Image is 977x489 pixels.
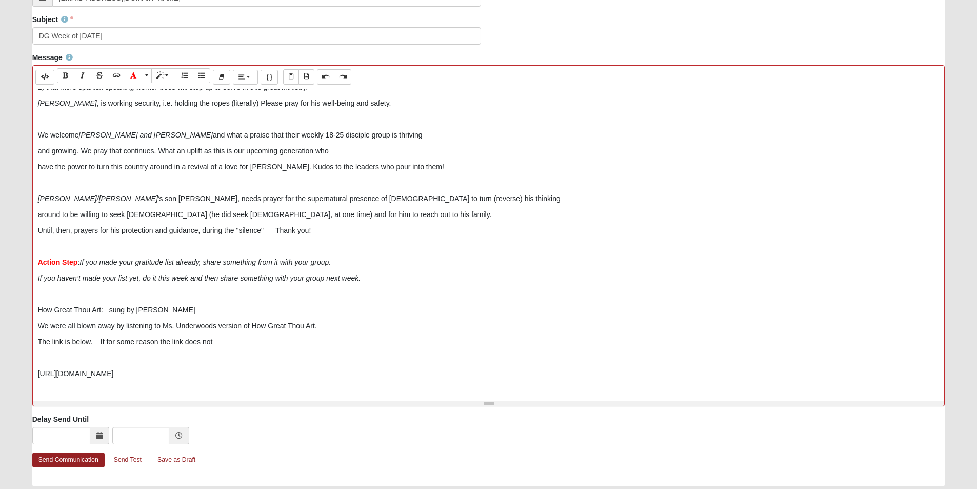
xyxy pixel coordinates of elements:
[107,452,148,468] a: Send Test
[38,99,97,107] i: [PERSON_NAME]
[38,162,940,172] p: have the power to turn this country around in a revival of a love for [PERSON_NAME]. Kudos to the...
[38,209,940,220] p: around to be willing to seek [DEMOGRAPHIC_DATA] (he did seek [DEMOGRAPHIC_DATA], at one time) and...
[142,68,152,83] button: More Color
[213,70,230,85] button: Remove Font Style (CTRL+\)
[193,68,210,83] button: Unordered list (CTRL+SHIFT+NUM7)
[38,193,940,204] p: s son [PERSON_NAME], needs prayer for the supernatural presence of [DEMOGRAPHIC_DATA] to turn (re...
[79,131,213,139] i: [PERSON_NAME] and [PERSON_NAME]
[38,305,940,316] p: How Great Thou Art: sung by [PERSON_NAME]
[74,68,91,83] button: Italic (CTRL+I)
[32,414,89,424] label: Delay Send Until
[91,68,108,83] button: Strikethrough (CTRL+SHIFT+S)
[32,14,74,25] label: Subject
[334,69,351,84] button: Redo (CTRL+Y)
[317,69,334,84] button: Undo (CTRL+Z)
[32,453,105,467] a: Send Communication
[261,70,278,85] button: Merge Field
[79,258,331,266] i: If you made your gratitude list already, share something from it with your group.
[283,69,299,84] button: Paste Text
[38,257,940,268] p: :
[176,68,193,83] button: Ordered list (CTRL+SHIFT+NUM8)
[57,68,74,83] button: Bold (CTRL+B)
[38,225,940,236] p: Until, then, prayers for his protection and guidance, during the "silence" Thank you!
[38,274,361,282] i: If you haven’t made your list yet, do it this week and then share something with your group next ...
[151,68,176,83] button: Style
[33,401,945,406] div: Resize
[108,68,125,83] button: Link (CTRL+K)
[38,368,940,379] p: [URL][DOMAIN_NAME]
[38,130,940,141] p: We welcome and what a praise that their weekly 18-25 disciple group is thriving
[125,68,142,83] button: Recent Color
[38,321,940,331] p: We were all blown away by listening to Ms. Underwoods version of How Great Thou Art.
[38,98,940,109] p: , is working security, i.e. holding the ropes (literally) Please pray for his well-being and safety.
[35,70,54,85] button: Code Editor
[298,69,314,84] button: Paste from Word
[233,70,258,85] button: Paragraph
[32,52,73,63] label: Message
[38,337,940,347] p: The link is below. If for some reason the link does not
[151,452,202,468] a: Save as Draft
[38,258,78,266] font: Action Step
[38,146,940,157] p: and growing. We pray that continues. What an uplift as this is our upcoming generation who
[38,194,159,203] i: [PERSON_NAME]/[PERSON_NAME]'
